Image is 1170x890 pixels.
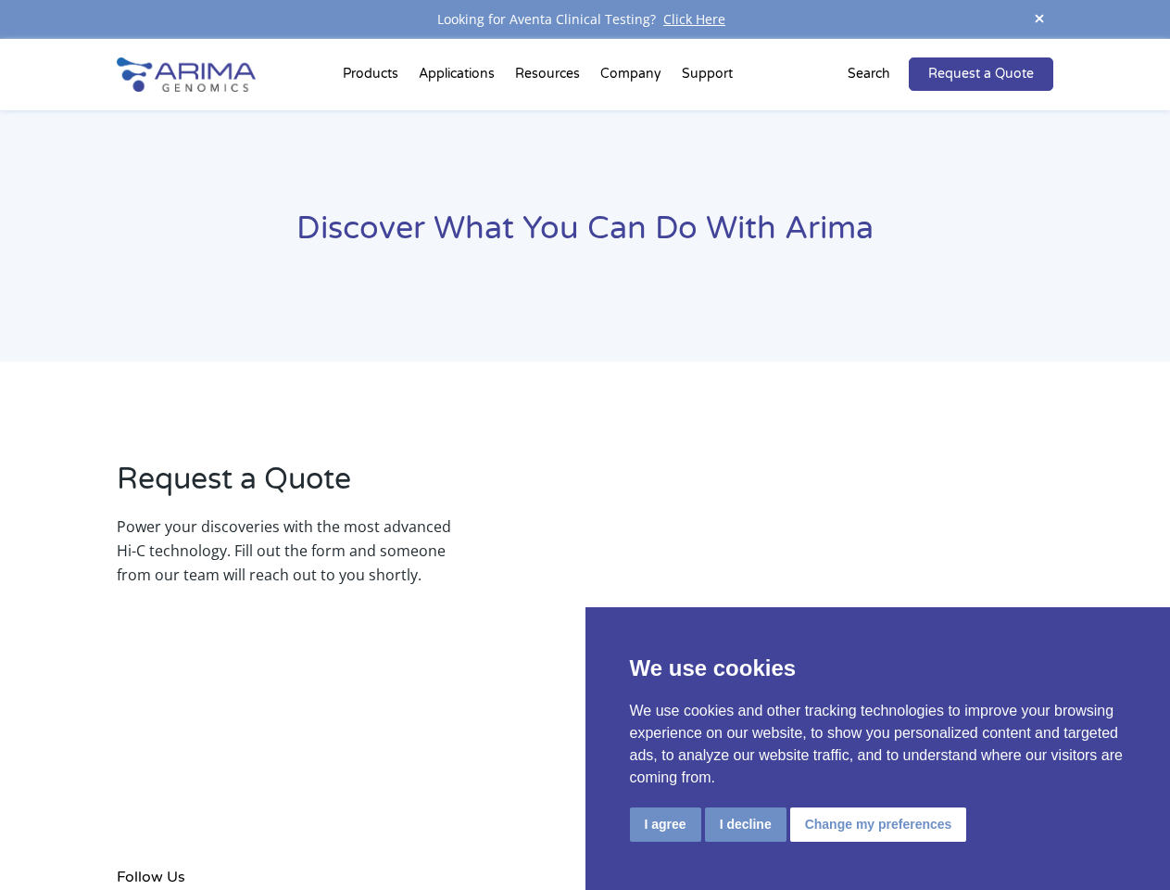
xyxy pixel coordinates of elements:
img: Arima-Genomics-logo [117,57,256,92]
a: Click Here [656,10,733,28]
button: I decline [705,807,786,842]
p: We use cookies [630,652,1126,685]
p: Power your discoveries with the most advanced Hi-C technology. Fill out the form and someone from... [117,515,460,587]
p: We use cookies and other tracking technologies to improve your browsing experience on our website... [630,700,1126,789]
h2: Request a Quote [117,459,460,515]
button: Change my preferences [790,807,967,842]
a: Request a Quote [909,57,1053,91]
h1: Discover What You Can Do With Arima [117,208,1052,264]
div: Looking for Aventa Clinical Testing? [117,7,1052,32]
button: I agree [630,807,701,842]
p: Search [848,62,890,86]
